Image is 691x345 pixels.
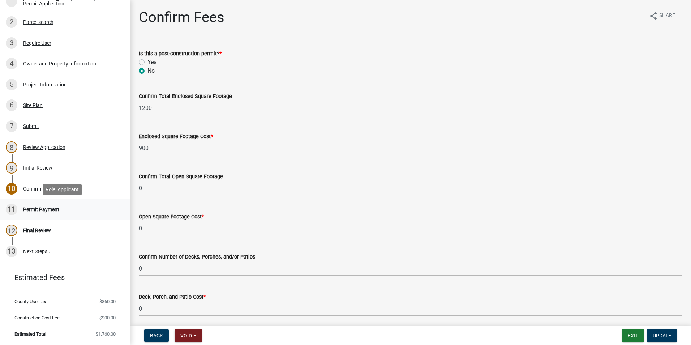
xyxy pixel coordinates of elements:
div: Owner and Property Information [23,61,96,66]
label: No [147,67,155,75]
div: Require User [23,41,51,46]
span: Void [180,333,192,338]
span: $900.00 [99,315,116,320]
div: 12 [6,225,17,236]
label: Confirm Total Open Square Footage [139,174,223,179]
span: Update [653,333,671,338]
span: Construction Cost Fee [14,315,60,320]
div: 10 [6,183,17,195]
div: 3 [6,37,17,49]
div: 5 [6,79,17,90]
div: 13 [6,246,17,257]
label: Confirm Number of Decks, Porches, and/or Patios [139,255,255,260]
span: County Use Tax [14,299,46,304]
div: 9 [6,162,17,174]
h1: Confirm Fees [139,9,224,26]
i: share [649,12,658,20]
button: Back [144,329,169,342]
div: Final Review [23,228,51,233]
label: Is this a post-construction permit? [139,51,222,56]
div: 7 [6,120,17,132]
div: 6 [6,99,17,111]
label: Yes [147,58,156,67]
div: 11 [6,204,17,215]
div: Initial Review [23,165,52,170]
div: Permit Payment [23,207,59,212]
button: Update [647,329,677,342]
label: Confirm Total Enclosed Square Footage [139,94,232,99]
div: Confirm Fees [23,186,53,191]
button: Exit [622,329,644,342]
label: Deck, Porch, and Patio Cost [139,295,206,300]
div: 8 [6,141,17,153]
div: Parcel search [23,20,53,25]
span: $1,760.00 [96,332,116,336]
div: Site Plan [23,103,43,108]
span: Back [150,333,163,338]
button: shareShare [643,9,681,23]
div: 2 [6,16,17,28]
div: Submit [23,124,39,129]
div: Review Application [23,145,65,150]
span: Estimated Total [14,332,46,336]
button: Void [175,329,202,342]
div: Project Information [23,82,67,87]
div: Role: Applicant [43,184,82,195]
span: $860.00 [99,299,116,304]
a: Estimated Fees [6,270,119,285]
span: Share [659,12,675,20]
div: 4 [6,58,17,69]
label: Open Square Footage Cost [139,214,204,220]
label: Enclosed Square Footage Cost [139,134,213,139]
